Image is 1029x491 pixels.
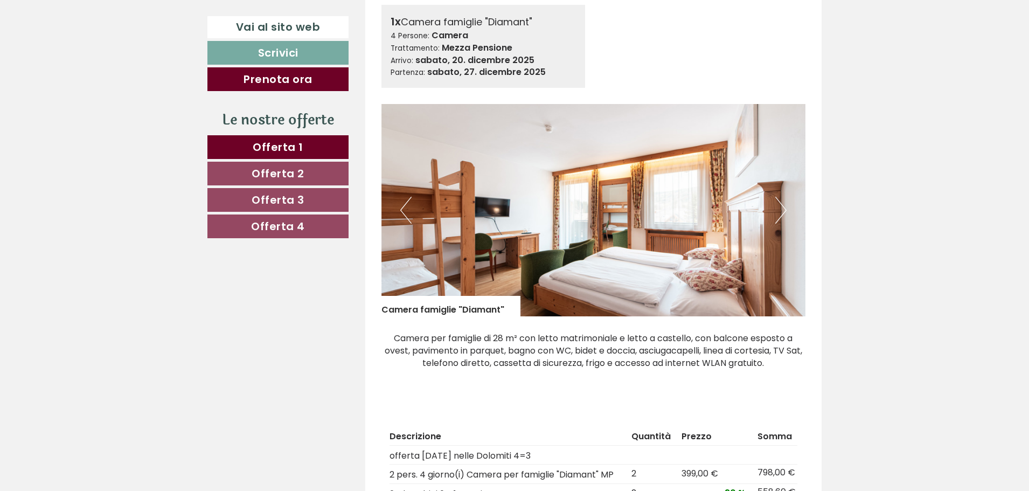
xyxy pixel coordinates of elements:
b: 1x [391,14,401,29]
small: 10:45 [16,52,177,60]
th: Descrizione [390,428,628,445]
small: Arrivo: [391,56,413,66]
button: Next [775,197,787,224]
td: 2 pers. 4 giorno(i) Camera per famiglie "Diamant" MP [390,465,628,484]
a: Prenota ora [207,67,349,91]
th: Quantità [627,428,677,445]
th: Somma [753,428,797,445]
b: Mezza Pensione [442,42,512,54]
span: Offerta 2 [252,166,304,181]
span: Offerta 3 [252,192,304,208]
a: Scrivici [207,41,349,65]
td: 798,00 € [753,465,797,484]
b: Camera [432,29,468,42]
div: Hotel Goldene Rose [16,31,177,40]
button: Invia [364,279,425,303]
span: 399,00 € [682,467,718,480]
span: Offerta 4 [251,219,305,234]
a: Vai al sito web [207,16,349,38]
td: offerta [DATE] nelle Dolomiti 4=3 [390,445,628,465]
td: 2 [627,465,677,484]
div: [DATE] [191,8,234,26]
div: Camera famiglie "Diamant" [391,14,576,30]
small: 4 Persone: [391,31,429,41]
span: Offerta 1 [253,140,303,155]
p: Camera per famiglie di 28 m² con letto matrimoniale e letto a castello, con balcone esposto a ove... [381,333,806,382]
div: Buon giorno, come possiamo aiutarla? [8,29,183,62]
button: Previous [400,197,412,224]
b: sabato, 27. dicembre 2025 [427,66,546,78]
small: Partenza: [391,67,425,78]
div: Camera famiglie "Diamant" [381,296,520,316]
small: Trattamento: [391,43,440,53]
div: Le nostre offerte [207,110,349,130]
th: Prezzo [677,428,753,445]
b: sabato, 20. dicembre 2025 [415,54,534,66]
img: image [381,104,806,316]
